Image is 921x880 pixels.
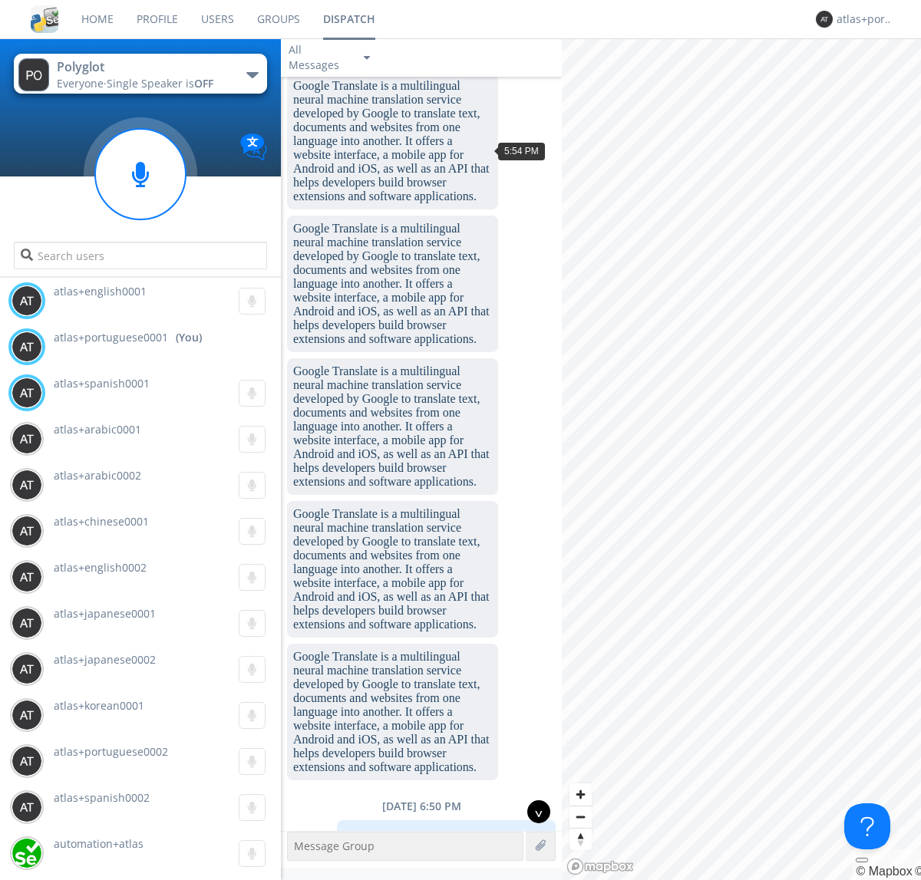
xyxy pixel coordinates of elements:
[569,828,592,850] button: Reset bearing to north
[18,58,49,91] img: 373638.png
[293,364,492,489] dc-p: Google Translate is a multilingual neural machine translation service developed by Google to tran...
[54,514,149,529] span: atlas+chinese0001
[12,838,42,868] img: d2d01cd9b4174d08988066c6d424eccd
[54,698,144,713] span: atlas+korean0001
[12,516,42,546] img: 373638.png
[12,562,42,592] img: 373638.png
[293,650,492,774] dc-p: Google Translate is a multilingual neural machine translation service developed by Google to tran...
[527,800,550,823] div: ^
[54,284,147,298] span: atlas+english0001
[12,608,42,638] img: 373638.png
[569,806,592,828] button: Zoom out
[57,76,229,91] div: Everyone ·
[12,377,42,408] img: 373638.png
[293,222,492,346] dc-p: Google Translate is a multilingual neural machine translation service developed by Google to tran...
[54,606,156,621] span: atlas+japanese0001
[54,330,168,345] span: atlas+portuguese0001
[12,285,42,316] img: 373638.png
[12,331,42,362] img: 373638.png
[240,133,267,160] img: Translation enabled
[12,746,42,776] img: 373638.png
[293,79,492,203] dc-p: Google Translate is a multilingual neural machine translation service developed by Google to tran...
[14,242,266,269] input: Search users
[293,507,492,631] dc-p: Google Translate is a multilingual neural machine translation service developed by Google to tran...
[54,560,147,575] span: atlas+english0002
[12,654,42,684] img: 373638.png
[54,744,168,759] span: atlas+portuguese0002
[194,76,213,91] span: OFF
[12,470,42,500] img: 373638.png
[54,790,150,805] span: atlas+spanish0002
[54,652,156,667] span: atlas+japanese0002
[54,468,141,483] span: atlas+arabic0002
[176,330,202,345] div: (You)
[12,424,42,454] img: 373638.png
[856,858,868,862] button: Toggle attribution
[569,783,592,806] button: Zoom in
[837,12,894,27] div: atlas+portuguese0001
[569,829,592,850] span: Reset bearing to north
[12,700,42,730] img: 373638.png
[816,11,833,28] img: 373638.png
[566,858,634,875] a: Mapbox logo
[14,54,266,94] button: PolyglotEveryone·Single Speaker isOFF
[504,146,539,157] span: 5:54 PM
[289,42,350,73] div: All Messages
[281,799,562,814] div: [DATE] 6:50 PM
[364,56,370,60] img: caret-down-sm.svg
[856,865,912,878] a: Mapbox
[54,422,141,437] span: atlas+arabic0001
[844,803,890,849] iframe: Toggle Customer Support
[57,58,229,76] div: Polyglot
[107,76,213,91] span: Single Speaker is
[12,792,42,822] img: 373638.png
[54,836,144,851] span: automation+atlas
[54,376,150,391] span: atlas+spanish0001
[31,5,58,33] img: cddb5a64eb264b2086981ab96f4c1ba7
